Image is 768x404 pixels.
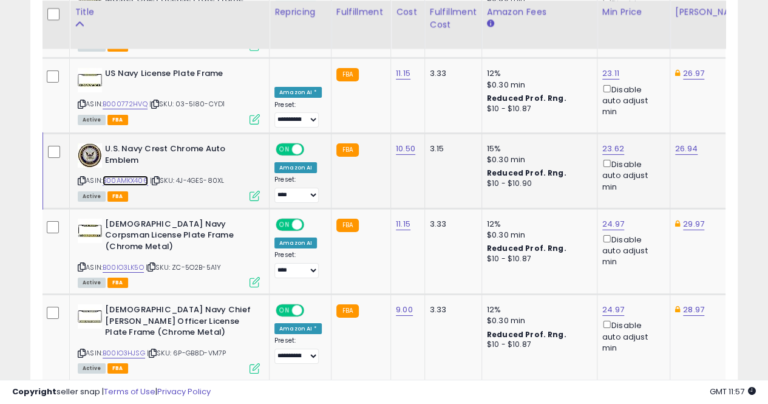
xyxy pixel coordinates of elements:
small: FBA [336,143,359,157]
div: Disable auto adjust min [602,233,661,268]
b: U.S. Navy Crest Chrome Auto Emblem [105,143,253,169]
a: Privacy Policy [157,386,211,397]
img: 61dfrZsdS7L._SL40_.jpg [78,143,102,168]
a: 11.15 [396,67,410,80]
b: US Navy License Plate Frame [105,68,253,83]
span: FBA [107,191,128,202]
b: Reduced Prof. Rng. [487,329,566,340]
span: | SKU: ZC-5O2B-5A1Y [146,262,221,272]
div: Title [75,5,264,18]
span: FBA [107,278,128,288]
b: [DEMOGRAPHIC_DATA] Navy Corpsman License Plate Frame (Chrome Metal) [105,219,253,256]
div: ASIN: [78,143,260,200]
div: 3.33 [430,219,472,230]
a: 26.94 [675,143,698,155]
div: Amazon AI * [274,323,322,334]
div: $10 - $10.87 [487,340,588,350]
a: B000772HVQ [103,99,148,109]
span: OFF [302,145,322,155]
small: Amazon Fees. [487,18,494,29]
div: 12% [487,219,588,230]
div: 15% [487,143,588,154]
div: $10 - $10.90 [487,179,588,189]
span: All listings currently available for purchase on Amazon [78,115,106,125]
a: 23.62 [602,143,624,155]
a: 11.15 [396,218,410,230]
span: ON [277,219,292,230]
div: Fulfillment Cost [430,5,477,31]
a: Terms of Use [104,386,155,397]
div: ASIN: [78,219,260,286]
div: $0.30 min [487,80,588,91]
img: 41E8h-ZvUqL._SL40_.jpg [78,68,102,92]
img: 41jPMuYBU7L._SL40_.jpg [78,304,102,329]
div: Preset: [274,101,322,128]
a: 29.97 [683,218,704,230]
div: Amazon AI * [274,87,322,98]
span: All listings currently available for purchase on Amazon [78,191,106,202]
a: B00IO3LK5O [103,262,144,273]
div: Fulfillment [336,5,386,18]
span: FBA [107,115,128,125]
div: Preset: [274,251,322,278]
small: FBA [336,219,359,232]
div: 12% [487,68,588,79]
b: Reduced Prof. Rng. [487,93,566,103]
div: seller snap | | [12,386,211,398]
span: All listings currently available for purchase on Amazon [78,278,106,288]
a: 23.11 [602,67,619,80]
div: $0.30 min [487,154,588,165]
div: $10 - $10.87 [487,254,588,264]
span: 2025-08-17 11:57 GMT [710,386,756,397]
div: ASIN: [78,68,260,123]
div: 12% [487,304,588,315]
div: Disable auto adjust min [602,157,661,193]
a: B00IO3HJSG [103,348,145,358]
div: $0.30 min [487,230,588,241]
span: OFF [302,219,322,230]
span: ON [277,306,292,316]
a: 26.97 [683,67,704,80]
a: 24.97 [602,218,624,230]
b: [DEMOGRAPHIC_DATA] Navy Chief [PERSON_NAME] Officer License Plate Frame (Chrome Metal) [105,304,253,341]
b: Reduced Prof. Rng. [487,168,566,178]
span: FBA [107,363,128,374]
div: Min Price [602,5,665,18]
div: 3.15 [430,143,472,154]
span: | SKU: 03-5I80-CYD1 [149,99,225,109]
a: B00AMKX406 [103,176,148,186]
img: 41xnzmJY3aL._SL40_.jpg [78,219,102,243]
a: 10.50 [396,143,415,155]
div: Amazon Fees [487,5,592,18]
span: | SKU: 6P-GB8D-VM7P [147,348,226,358]
div: [PERSON_NAME] [675,5,747,18]
div: $0.30 min [487,315,588,326]
div: Preset: [274,337,322,364]
a: 28.97 [683,304,704,316]
small: FBA [336,304,359,318]
b: Reduced Prof. Rng. [487,243,566,253]
div: 3.33 [430,304,472,315]
span: All listings currently available for purchase on Amazon [78,363,106,374]
div: Disable auto adjust min [602,318,661,354]
span: | SKU: 4J-4GES-80XL [150,176,224,185]
a: 9.00 [396,304,413,316]
a: 24.97 [602,304,624,316]
span: ON [277,145,292,155]
div: 3.33 [430,68,472,79]
div: Preset: [274,176,322,203]
small: FBA [336,68,359,81]
div: Cost [396,5,420,18]
div: Amazon AI [274,238,317,248]
div: Amazon AI [274,162,317,173]
div: Repricing [274,5,326,18]
div: Disable auto adjust min [602,83,661,118]
div: $10 - $10.87 [487,104,588,114]
strong: Copyright [12,386,56,397]
span: OFF [302,306,322,316]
